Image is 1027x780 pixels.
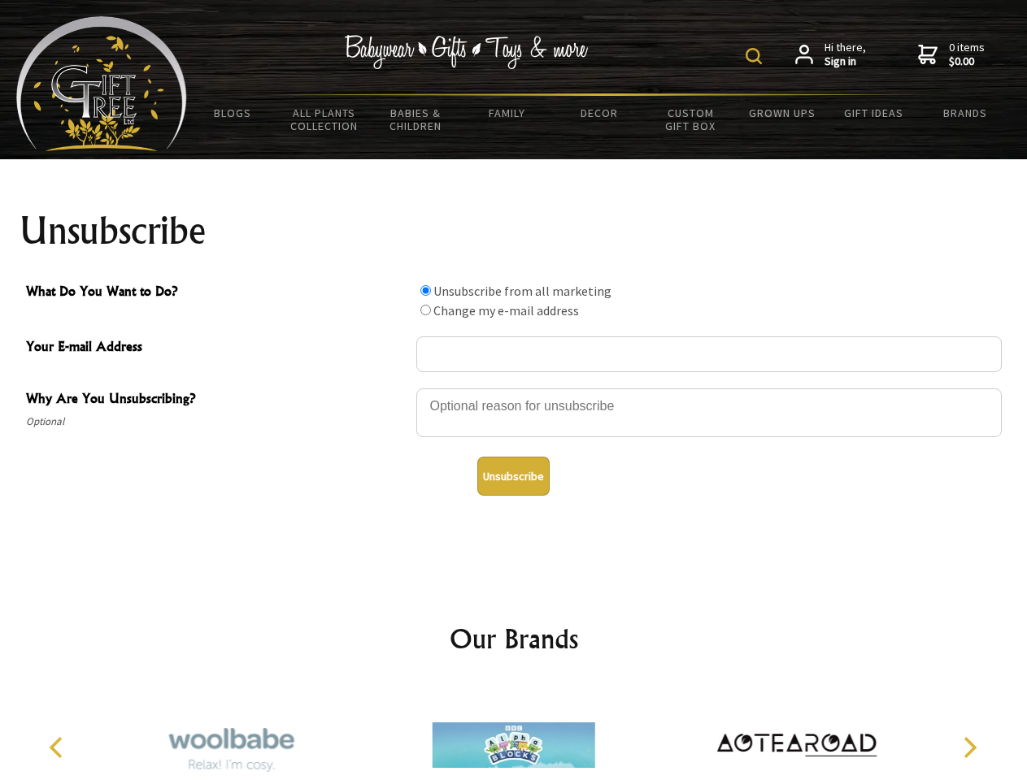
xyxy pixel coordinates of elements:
[918,41,985,69] a: 0 items$0.00
[33,619,995,658] h2: Our Brands
[477,457,550,496] button: Unsubscribe
[949,40,985,69] span: 0 items
[433,302,579,318] label: Change my e-mail address
[20,211,1008,250] h1: Unsubscribe
[416,336,1002,372] input: Your E-mail Address
[345,35,589,69] img: Babywear - Gifts - Toys & more
[41,730,76,765] button: Previous
[26,388,408,412] span: Why Are You Unsubscribing?
[416,388,1002,437] textarea: Why Are You Unsubscribing?
[920,96,1012,130] a: Brands
[951,730,987,765] button: Next
[370,96,462,143] a: Babies & Children
[420,285,431,296] input: What Do You Want to Do?
[420,305,431,315] input: What Do You Want to Do?
[825,54,866,69] strong: Sign in
[26,412,408,431] span: Optional
[828,96,920,130] a: Gift Ideas
[795,41,866,69] a: Hi there,Sign in
[26,281,408,305] span: What Do You Want to Do?
[433,283,611,299] label: Unsubscribe from all marketing
[553,96,645,130] a: Decor
[825,41,866,69] span: Hi there,
[645,96,737,143] a: Custom Gift Box
[746,48,762,64] img: product search
[462,96,554,130] a: Family
[26,336,408,360] span: Your E-mail Address
[16,16,187,151] img: Babyware - Gifts - Toys and more...
[736,96,828,130] a: Grown Ups
[949,54,985,69] strong: $0.00
[279,96,371,143] a: All Plants Collection
[187,96,279,130] a: BLOGS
